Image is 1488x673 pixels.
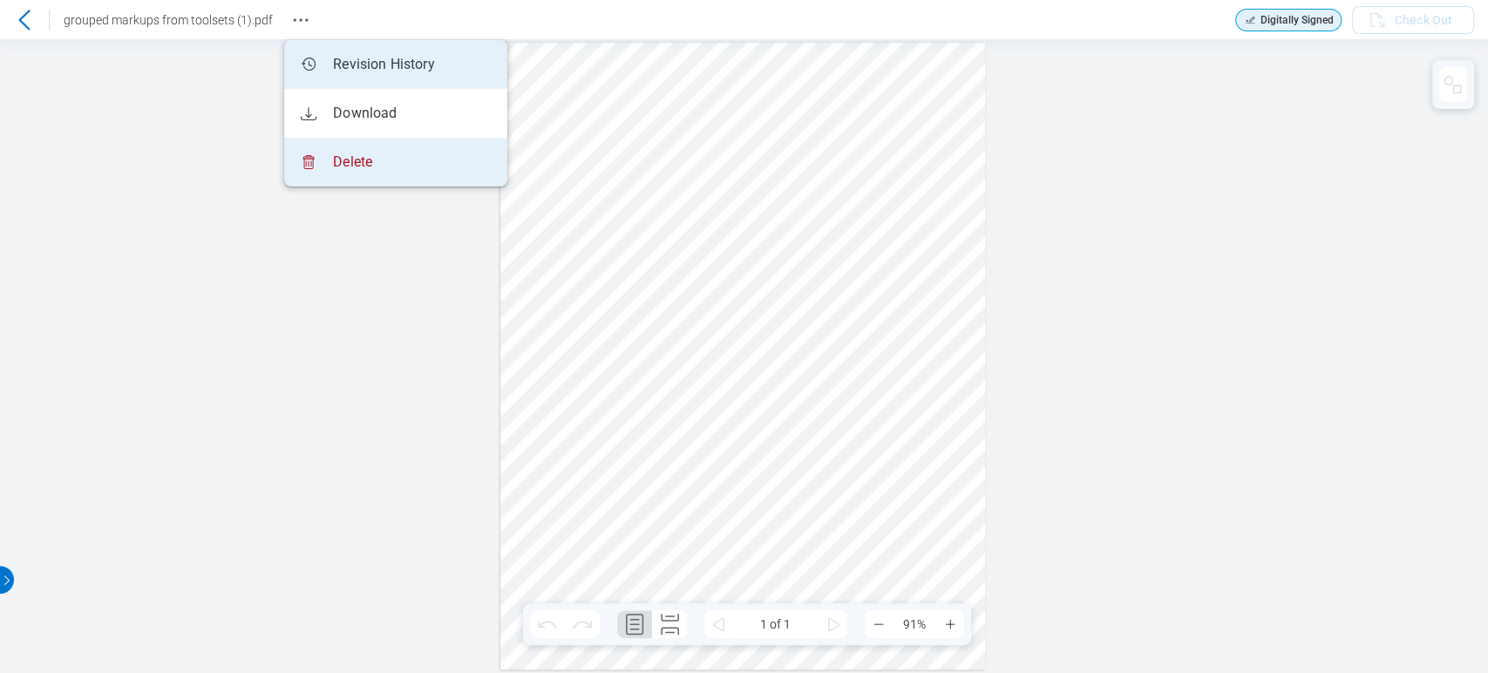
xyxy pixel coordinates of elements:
[1352,6,1474,34] button: Check Out
[893,610,936,638] span: 91%
[64,13,273,27] span: grouped markups from toolsets (1).pdf
[287,6,315,34] button: Revision History
[865,610,893,638] button: Zoom Out
[284,40,507,187] ul: Revision History
[1260,13,1334,27] span: Digitally Signed
[565,610,600,638] button: Redo
[936,610,964,638] button: Zoom In
[298,103,397,124] div: Download
[617,610,652,638] button: Single Page Layout
[298,54,435,75] div: Revision History
[732,610,819,638] span: 1 of 1
[1395,11,1452,29] span: Check Out
[530,610,565,638] button: Undo
[652,610,687,638] button: Continuous Page Layout
[333,153,372,172] span: Delete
